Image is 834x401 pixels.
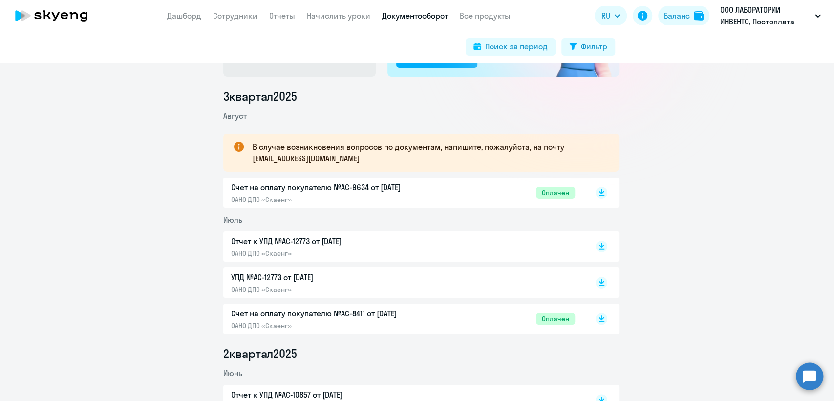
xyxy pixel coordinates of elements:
[536,187,575,199] span: Оплачен
[231,249,436,258] p: ОАНО ДПО «Скаенг»
[231,271,436,283] p: УПД №AC-12773 от [DATE]
[601,10,610,22] span: RU
[223,89,619,104] li: 3 квартал 2025
[460,11,511,21] a: Все продукты
[223,111,247,121] span: Август
[223,215,242,224] span: Июль
[231,235,436,247] p: Отчет к УПД №AC-12773 от [DATE]
[231,195,436,204] p: ОАНО ДПО «Скаенг»
[167,11,201,21] a: Дашборд
[595,6,627,25] button: RU
[223,368,242,378] span: Июнь
[664,10,690,22] div: Баланс
[231,285,436,294] p: ОАНО ДПО «Скаенг»
[536,313,575,325] span: Оплачен
[715,4,826,27] button: ООО ЛАБОРАТОРИИ ИНВЕНТО, Постоплата
[253,141,601,164] p: В случае возникновения вопросов по документам, напишите, пожалуйста, на почту [EMAIL_ADDRESS][DOM...
[382,11,448,21] a: Документооборот
[231,271,575,294] a: УПД №AC-12773 от [DATE]ОАНО ДПО «Скаенг»
[466,38,556,56] button: Поиск за период
[231,308,436,319] p: Счет на оплату покупателю №AC-8411 от [DATE]
[231,321,436,330] p: ОАНО ДПО «Скаенг»
[694,11,704,21] img: balance
[307,11,370,21] a: Начислить уроки
[720,4,811,27] p: ООО ЛАБОРАТОРИИ ИНВЕНТО, Постоплата
[269,11,295,21] a: Отчеты
[213,11,257,21] a: Сотрудники
[231,181,436,193] p: Счет на оплату покупателю №AC-9634 от [DATE]
[581,41,607,52] div: Фильтр
[231,235,575,258] a: Отчет к УПД №AC-12773 от [DATE]ОАНО ДПО «Скаенг»
[561,38,615,56] button: Фильтр
[485,41,548,52] div: Поиск за период
[223,346,619,361] li: 2 квартал 2025
[231,389,436,401] p: Отчет к УПД №AC-10857 от [DATE]
[231,308,575,330] a: Счет на оплату покупателю №AC-8411 от [DATE]ОАНО ДПО «Скаенг»Оплачен
[231,181,575,204] a: Счет на оплату покупателю №AC-9634 от [DATE]ОАНО ДПО «Скаенг»Оплачен
[658,6,709,25] button: Балансbalance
